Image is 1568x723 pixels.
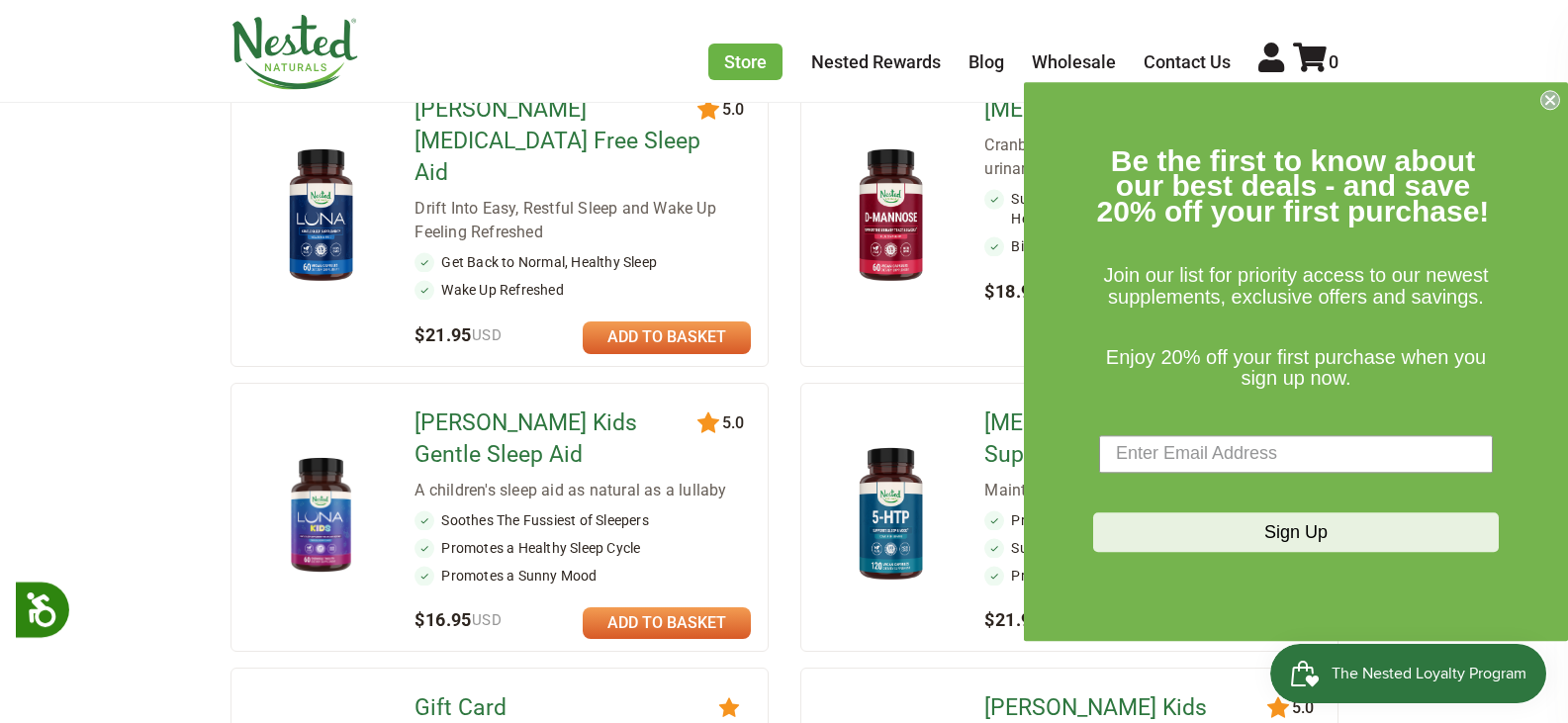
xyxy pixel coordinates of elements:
span: Enjoy 20% off your first purchase when you sign up now. [1106,346,1486,390]
span: $21.95 [984,609,1071,630]
li: Supportive Supplement to Maintain Urinary Tract Health [984,189,1321,228]
a: Contact Us [1144,51,1231,72]
span: USD [472,611,502,629]
a: [PERSON_NAME] [MEDICAL_DATA] Free Sleep Aid [415,94,700,189]
a: [PERSON_NAME] Kids Gentle Sleep Aid [415,407,700,471]
li: Wake Up Refreshed [415,280,751,300]
a: [MEDICAL_DATA] Supplement [984,407,1270,471]
span: USD [472,326,502,344]
a: Nested Rewards [811,51,941,72]
div: Drift Into Easy, Restful Sleep and Wake Up Feeling Refreshed [415,197,751,244]
button: Close dialog [1540,90,1560,110]
img: LUNA Kids Gentle Sleep Aid [263,457,379,573]
iframe: Button to open loyalty program pop-up [1270,644,1548,703]
a: Blog [968,51,1004,72]
span: $18.95 [984,281,1071,302]
span: $21.95 [415,324,502,345]
div: Maintain Healthy [MEDICAL_DATA] [984,479,1321,502]
span: Be the first to know about our best deals - and save 20% off your first purchase! [1097,144,1490,227]
li: Get Back to Normal, Healthy Sleep [415,252,751,272]
li: Binds to [MEDICAL_DATA] in the Urinary Tract [984,236,1321,256]
img: 5-HTP Supplement [833,439,949,590]
div: FLYOUT Form [1024,82,1568,641]
li: Promotes Positive Moods [984,510,1321,530]
li: Supports Relaxation [984,538,1321,558]
div: A children's sleep aid as natural as a lullaby [415,479,751,502]
div: Cranberry-powered support for a healthy urinary tract [984,134,1321,181]
span: 0 [1329,51,1338,72]
li: Soothes The Fussiest of Sleepers [415,510,751,530]
img: Nested Naturals [231,15,359,90]
button: Sign Up [1093,512,1499,552]
a: [MEDICAL_DATA] [984,94,1270,126]
img: D-Mannose [833,140,949,292]
li: Promotes a Healthy Sleep Cycle [415,538,751,558]
li: Promotes a Sunny Mood [415,566,751,586]
a: 0 [1293,51,1338,72]
li: Promotes Healthy Sleep [984,566,1321,586]
span: Join our list for priority access to our newest supplements, exclusive offers and savings. [1103,265,1488,309]
img: LUNA Melatonin Free Sleep Aid [263,140,379,292]
span: $16.95 [415,609,502,630]
a: Store [708,44,783,80]
input: Enter Email Address [1099,435,1493,473]
a: Wholesale [1032,51,1116,72]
